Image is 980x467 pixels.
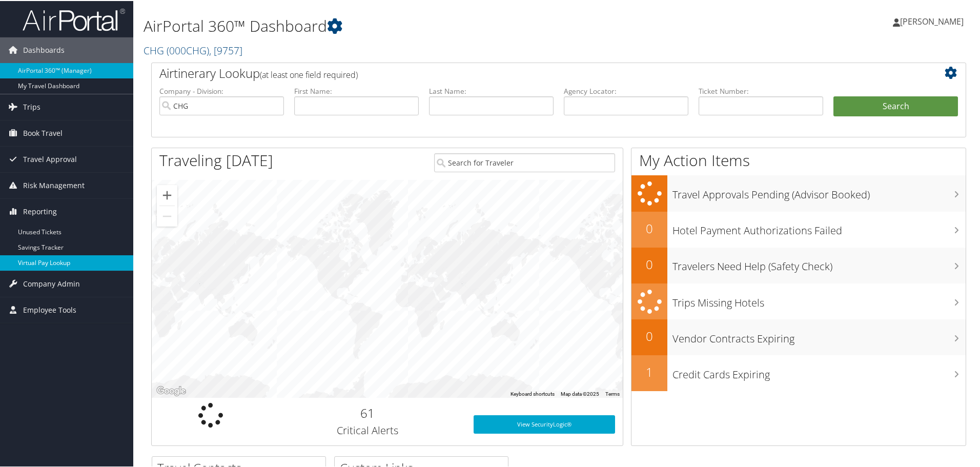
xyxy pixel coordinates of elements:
a: CHG [144,43,242,56]
h3: Travel Approvals Pending (Advisor Booked) [672,181,966,201]
a: 1Credit Cards Expiring [631,354,966,390]
h2: 61 [277,403,458,421]
a: View SecurityLogic® [474,414,615,433]
h3: Hotel Payment Authorizations Failed [672,217,966,237]
button: Zoom out [157,205,177,226]
h3: Critical Alerts [277,422,458,437]
h2: 0 [631,219,667,236]
a: 0Hotel Payment Authorizations Failed [631,211,966,247]
span: Dashboards [23,36,65,62]
img: Google [154,383,188,397]
span: Risk Management [23,172,85,197]
span: Map data ©2025 [561,390,599,396]
label: First Name: [294,85,419,95]
h1: Traveling [DATE] [159,149,273,170]
h1: My Action Items [631,149,966,170]
h2: 0 [631,327,667,344]
label: Last Name: [429,85,554,95]
a: Trips Missing Hotels [631,282,966,319]
button: Search [833,95,958,116]
button: Zoom in [157,184,177,205]
h2: 1 [631,362,667,380]
h3: Trips Missing Hotels [672,290,966,309]
a: [PERSON_NAME] [893,5,974,36]
span: Trips [23,93,40,119]
span: , [ 9757 ] [209,43,242,56]
h1: AirPortal 360™ Dashboard [144,14,697,36]
a: Terms (opens in new tab) [605,390,620,396]
h2: Airtinerary Lookup [159,64,890,81]
h3: Credit Cards Expiring [672,361,966,381]
a: 0Vendor Contracts Expiring [631,318,966,354]
label: Company - Division: [159,85,284,95]
span: Travel Approval [23,146,77,171]
span: Reporting [23,198,57,224]
a: Open this area in Google Maps (opens a new window) [154,383,188,397]
a: 0Travelers Need Help (Safety Check) [631,247,966,282]
span: Employee Tools [23,296,76,322]
span: (at least one field required) [260,68,358,79]
h3: Travelers Need Help (Safety Check) [672,253,966,273]
h3: Vendor Contracts Expiring [672,326,966,345]
input: Search for Traveler [434,152,615,171]
label: Agency Locator: [564,85,688,95]
span: Company Admin [23,270,80,296]
span: Book Travel [23,119,63,145]
span: [PERSON_NAME] [900,15,964,26]
h2: 0 [631,255,667,272]
span: ( 000CHG ) [167,43,209,56]
button: Keyboard shortcuts [511,390,555,397]
a: Travel Approvals Pending (Advisor Booked) [631,174,966,211]
img: airportal-logo.png [23,7,125,31]
label: Ticket Number: [699,85,823,95]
